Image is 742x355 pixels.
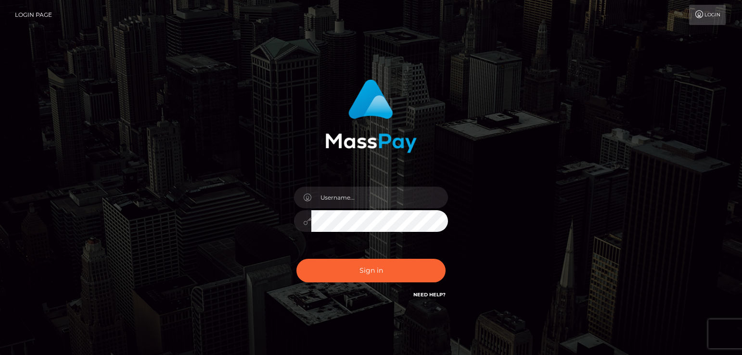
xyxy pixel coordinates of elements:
button: Sign in [296,259,446,282]
a: Need Help? [413,292,446,298]
a: Login [689,5,726,25]
input: Username... [311,187,448,208]
a: Login Page [15,5,52,25]
img: MassPay Login [325,79,417,153]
